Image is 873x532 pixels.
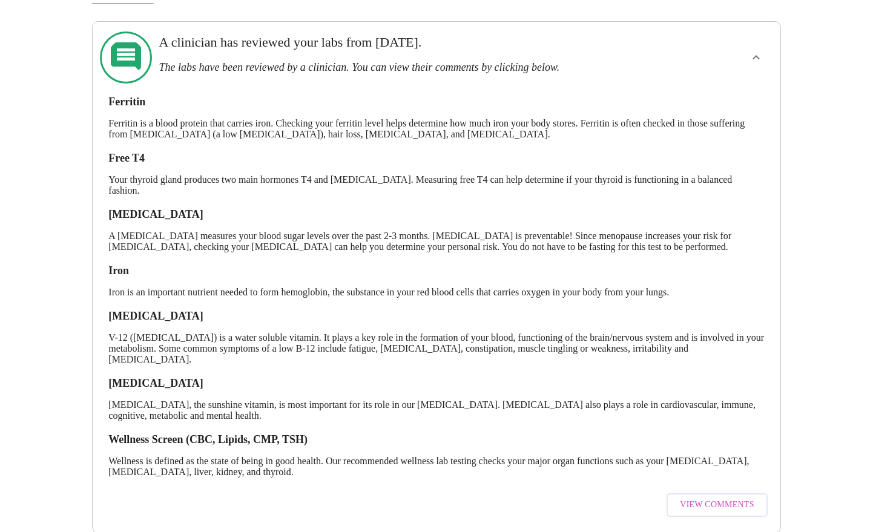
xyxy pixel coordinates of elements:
h3: A clinician has reviewed your labs from [DATE]. [159,34,648,50]
h3: Wellness Screen (CBC, Lipids, CMP, TSH) [108,433,764,446]
a: View Comments [664,487,770,523]
h3: Ferritin [108,96,764,108]
h3: Iron [108,264,764,277]
p: [MEDICAL_DATA], the sunshine vitamin, is most important for its role in our [MEDICAL_DATA]. [MEDI... [108,399,764,421]
h3: [MEDICAL_DATA] [108,377,764,390]
p: A [MEDICAL_DATA] measures your blood sugar levels over the past 2-3 months. [MEDICAL_DATA] is pre... [108,231,764,252]
p: Wellness is defined as the state of being in good health. Our recommended wellness lab testing ch... [108,456,764,478]
span: View Comments [680,498,754,513]
h3: [MEDICAL_DATA] [108,310,764,323]
p: V-12 ([MEDICAL_DATA]) is a water soluble vitamin. It plays a key role in the formation of your bl... [108,332,764,365]
h3: [MEDICAL_DATA] [108,208,764,221]
p: Ferritin is a blood protein that carries iron. Checking your ferritin level helps determine how m... [108,118,764,140]
button: show more [742,43,771,72]
h3: Free T4 [108,152,764,165]
h3: The labs have been reviewed by a clinician. You can view their comments by clicking below. [159,61,648,74]
p: Iron is an important nutrient needed to form hemoglobin, the substance in your red blood cells th... [108,287,764,298]
p: Your thyroid gland produces two main hormones T4 and [MEDICAL_DATA]. Measuring free T4 can help d... [108,174,764,196]
button: View Comments [667,493,767,517]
